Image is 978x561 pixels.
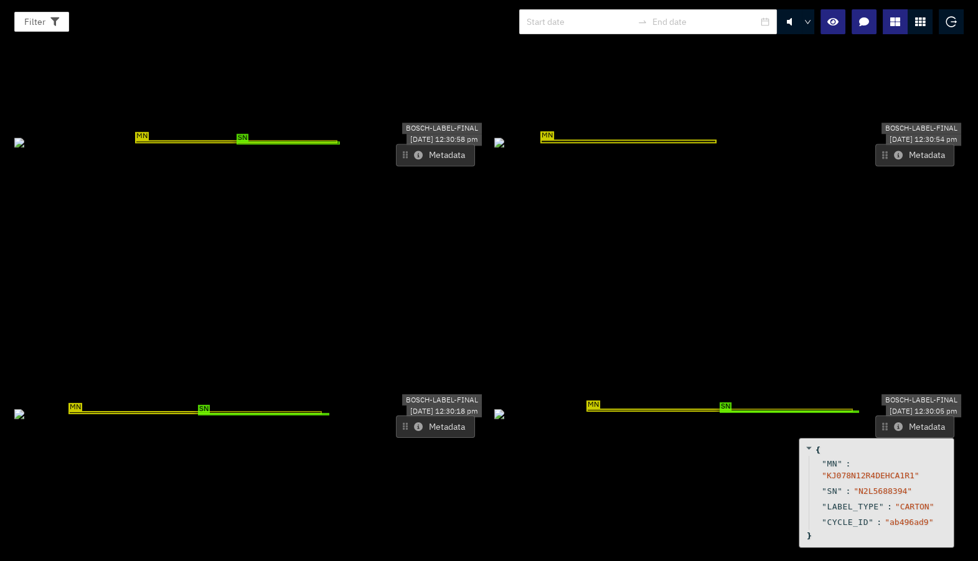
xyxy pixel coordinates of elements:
[637,17,647,27] span: swap-right
[198,405,210,414] span: SN
[407,134,482,146] div: [DATE] 12:30:58 pm
[827,501,878,512] span: LABEL_TYPE
[895,502,934,511] span: " CARTON "
[396,415,475,438] button: Metadata
[816,444,820,456] span: {
[882,123,961,134] div: BOSCH-LABEL-FINAL
[837,459,842,468] span: "
[822,486,827,496] span: "
[237,134,248,142] span: SN
[527,15,632,29] input: Start date
[879,502,884,511] span: "
[827,516,868,528] span: CYCLE_ID
[845,485,850,497] span: :
[540,132,554,141] span: MN
[396,144,475,166] button: Metadata
[877,516,882,528] span: :
[827,485,837,497] span: SN
[822,517,827,527] span: "
[853,486,912,496] span: " N2L5688394 "
[402,123,482,134] div: BOSCH-LABEL-FINAL
[887,501,892,512] span: :
[837,486,842,496] span: "
[804,19,812,26] span: down
[886,134,961,146] div: [DATE] 12:30:54 pm
[135,132,149,141] span: MN
[827,458,837,470] span: MN
[637,17,647,27] span: to
[14,12,69,32] button: Filter
[586,401,600,409] span: MN
[885,517,933,527] span: " ab496ad9 "
[407,406,482,417] div: [DATE] 12:30:18 pm
[402,394,482,406] div: BOSCH-LABEL-FINAL
[882,394,961,406] div: BOSCH-LABEL-FINAL
[720,402,731,411] span: SN
[875,144,954,166] button: Metadata
[652,15,758,29] input: End date
[805,530,812,542] span: }
[822,471,919,480] span: " KJ078N12R4DEHCA1R1 "
[868,517,873,527] span: "
[68,403,82,412] span: MN
[845,458,850,470] span: :
[886,406,961,417] div: [DATE] 12:30:05 pm
[822,459,827,468] span: "
[946,16,957,27] span: logout
[24,15,45,29] span: Filter
[822,502,827,511] span: "
[875,415,954,438] button: Metadata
